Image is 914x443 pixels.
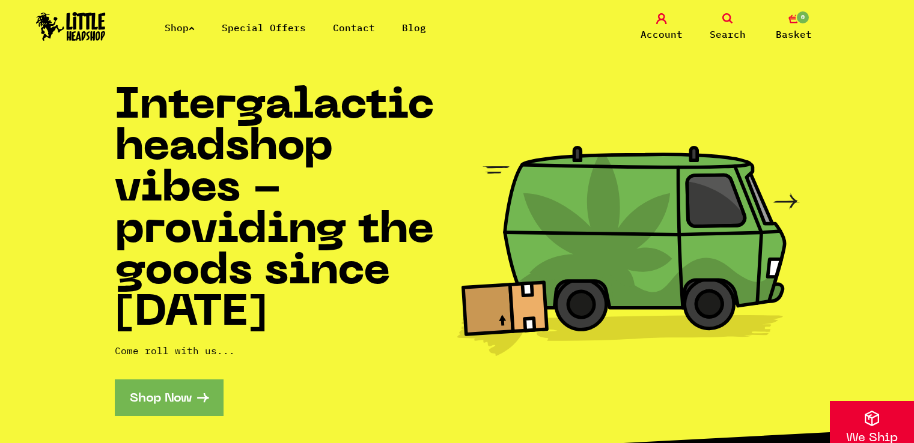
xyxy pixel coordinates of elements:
a: Special Offers [222,22,306,34]
a: Search [698,13,758,41]
a: Shop [165,22,195,34]
span: 0 [796,10,810,25]
a: Blog [402,22,426,34]
a: Contact [333,22,375,34]
span: Search [710,27,746,41]
a: Shop Now [115,379,224,416]
h1: Intergalactic headshop vibes - providing the goods since [DATE] [115,86,457,335]
span: Account [641,27,683,41]
span: Basket [776,27,812,41]
a: 0 Basket [764,13,824,41]
img: Little Head Shop Logo [36,12,106,41]
p: Come roll with us... [115,343,457,358]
